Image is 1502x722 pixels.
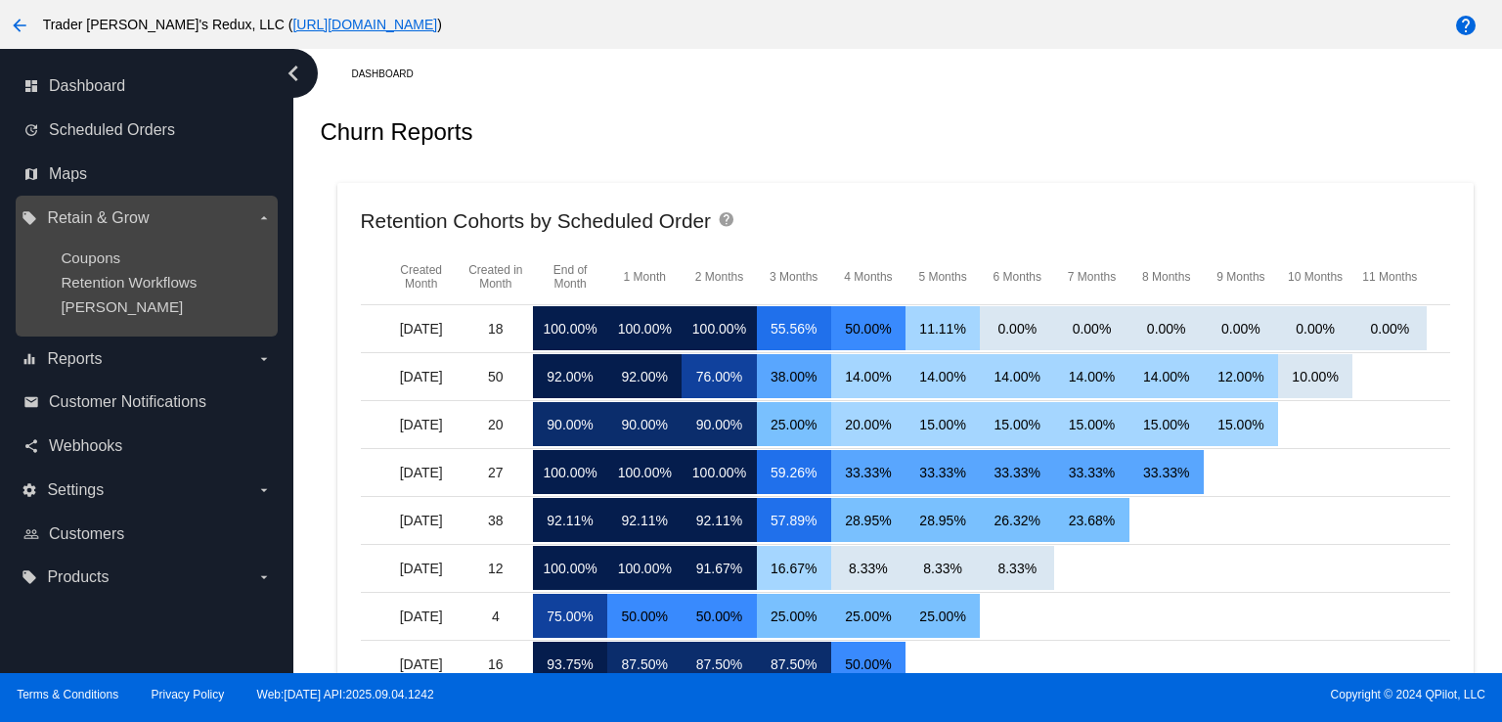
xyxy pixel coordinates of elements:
mat-cell: 33.33% [980,450,1054,494]
mat-cell: 0.00% [1352,306,1427,350]
mat-cell: 92.00% [607,354,682,398]
a: people_outline Customers [23,519,272,550]
mat-cell: 38.00% [757,354,831,398]
mat-cell: 33.33% [831,450,906,494]
mat-cell: 38 [459,498,533,542]
mat-header-cell: End of Month [533,263,607,291]
span: Scheduled Orders [49,121,175,139]
mat-cell: 33.33% [1129,450,1204,494]
mat-cell: 15.00% [906,402,980,446]
mat-cell: 15.00% [1054,402,1128,446]
i: people_outline [23,526,39,542]
mat-cell: 0.00% [1204,306,1278,350]
a: update Scheduled Orders [23,114,272,146]
mat-header-cell: 6 Months [980,270,1054,284]
mat-cell: 28.95% [831,498,906,542]
a: Dashboard [351,59,430,89]
mat-header-cell: Created Month [384,263,459,291]
mat-header-cell: 1 Month [607,270,682,284]
a: dashboard Dashboard [23,70,272,102]
span: Retention Workflows [61,274,197,291]
span: Dashboard [49,77,125,95]
i: dashboard [23,78,39,94]
i: arrow_drop_down [256,351,272,367]
mat-cell: 8.33% [980,546,1054,590]
mat-cell: 20.00% [831,402,906,446]
mat-header-cell: 2 Months [682,270,756,284]
mat-cell: 33.33% [1054,450,1128,494]
mat-cell: [DATE] [384,594,459,638]
a: Terms & Conditions [17,688,118,701]
a: [URL][DOMAIN_NAME] [292,17,437,32]
i: update [23,122,39,138]
mat-cell: 8.33% [906,546,980,590]
mat-cell: 20 [459,402,533,446]
mat-cell: 25.00% [757,594,831,638]
mat-cell: 14.00% [831,354,906,398]
mat-cell: 18 [459,306,533,350]
mat-cell: 0.00% [980,306,1054,350]
span: Customers [49,525,124,543]
mat-cell: 16.67% [757,546,831,590]
i: chevron_left [278,58,309,89]
mat-cell: 50.00% [831,642,906,686]
span: Products [47,568,109,586]
mat-cell: 14.00% [906,354,980,398]
mat-cell: 14.00% [1129,354,1204,398]
i: arrow_drop_down [256,210,272,226]
i: equalizer [22,351,37,367]
mat-cell: 93.75% [533,642,607,686]
mat-cell: 76.00% [682,354,756,398]
mat-header-cell: 8 Months [1129,270,1204,284]
mat-cell: 15.00% [980,402,1054,446]
mat-header-cell: 10 Months [1278,270,1352,284]
a: Coupons [61,249,120,266]
mat-cell: 25.00% [906,594,980,638]
mat-cell: 92.11% [607,498,682,542]
a: Web:[DATE] API:2025.09.04.1242 [257,688,434,701]
i: arrow_drop_down [256,482,272,498]
mat-cell: 14.00% [980,354,1054,398]
mat-cell: 33.33% [906,450,980,494]
mat-cell: 4 [459,594,533,638]
mat-icon: help [718,211,741,235]
mat-header-cell: 7 Months [1054,270,1128,284]
mat-cell: 27 [459,450,533,494]
mat-cell: 14.00% [1054,354,1128,398]
mat-cell: 87.50% [757,642,831,686]
mat-cell: 50.00% [682,594,756,638]
span: [PERSON_NAME] [61,298,183,315]
mat-cell: 87.50% [607,642,682,686]
i: share [23,438,39,454]
mat-cell: 75.00% [533,594,607,638]
mat-header-cell: 9 Months [1204,270,1278,284]
mat-cell: 0.00% [1054,306,1128,350]
mat-cell: 25.00% [757,402,831,446]
i: local_offer [22,210,37,226]
span: Webhooks [49,437,122,455]
mat-cell: 16 [459,642,533,686]
mat-cell: 55.56% [757,306,831,350]
mat-cell: 90.00% [533,402,607,446]
a: share Webhooks [23,430,272,462]
mat-header-cell: 11 Months [1352,270,1427,284]
mat-cell: 25.00% [831,594,906,638]
a: email Customer Notifications [23,386,272,418]
span: Copyright © 2024 QPilot, LLC [768,688,1485,701]
mat-cell: 100.00% [533,546,607,590]
mat-cell: 59.26% [757,450,831,494]
mat-cell: 90.00% [682,402,756,446]
mat-icon: help [1454,14,1478,37]
span: Retain & Grow [47,209,149,227]
i: arrow_drop_down [256,569,272,585]
mat-header-cell: 3 Months [757,270,831,284]
mat-cell: 28.95% [906,498,980,542]
mat-icon: arrow_back [8,14,31,37]
mat-cell: 91.67% [682,546,756,590]
mat-cell: 100.00% [607,450,682,494]
mat-cell: 10.00% [1278,354,1352,398]
mat-cell: 0.00% [1278,306,1352,350]
span: Reports [47,350,102,368]
mat-cell: 100.00% [682,306,756,350]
